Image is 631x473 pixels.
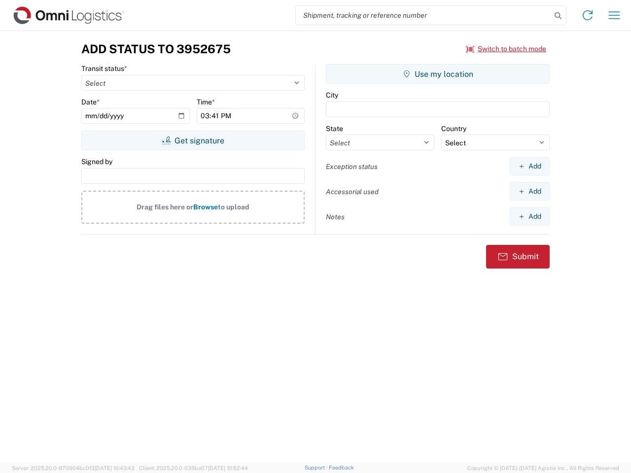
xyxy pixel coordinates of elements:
[441,124,466,133] label: Country
[510,182,550,201] button: Add
[81,98,100,106] label: Date
[326,187,379,196] label: Accessorial used
[326,64,550,84] button: Use my location
[510,207,550,226] button: Add
[326,162,378,171] label: Exception status
[467,464,619,473] span: Copyright © [DATE]-[DATE] Agistix Inc., All Rights Reserved
[137,203,193,211] span: Drag files here or
[329,465,354,471] a: Feedback
[208,465,248,471] span: [DATE] 10:52:44
[81,42,231,56] h3: Add Status to 3952675
[81,64,127,73] label: Transit status
[510,157,550,175] button: Add
[296,6,551,25] input: Shipment, tracking or reference number
[305,465,329,471] a: Support
[326,212,345,221] label: Notes
[81,157,112,166] label: Signed by
[81,131,305,150] button: Get signature
[12,465,135,471] span: Server: 2025.20.0-970904bc0f3
[466,41,546,57] button: Switch to batch mode
[193,203,218,211] span: Browse
[486,245,550,269] button: Submit
[95,465,135,471] span: [DATE] 10:43:43
[139,465,248,471] span: Client: 2025.20.0-035ba07
[326,91,338,100] label: City
[326,124,343,133] label: State
[218,203,249,211] span: to upload
[197,98,215,106] label: Time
